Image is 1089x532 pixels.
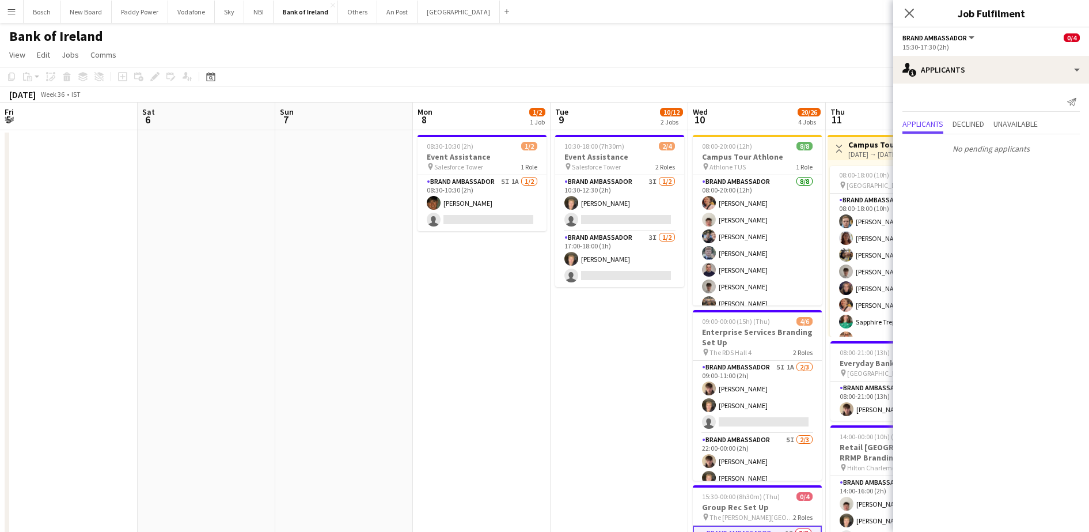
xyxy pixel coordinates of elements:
span: 0/4 [1064,33,1080,42]
div: 08:00-21:00 (13h)1/1Everyday Banking Townhall [GEOGRAPHIC_DATA]1 RoleBrand Ambassador1/108:00-21:... [830,341,959,421]
span: Sat [142,107,155,117]
span: Wed [693,107,708,117]
span: 9 [553,113,568,126]
span: [GEOGRAPHIC_DATA] [847,181,910,190]
div: Applicants [893,56,1089,84]
span: 10:30-18:00 (7h30m) [564,142,624,150]
span: Hilton Charlemont [847,463,902,472]
app-job-card: 10:30-18:00 (7h30m)2/4Event Assistance Salesforce Tower2 RolesBrand Ambassador3I1/210:30-12:30 (2... [555,135,684,287]
a: Comms [86,47,121,62]
span: 09:00-00:00 (15h) (Thu) [702,317,770,326]
a: View [5,47,30,62]
span: 20/26 [798,108,821,116]
app-job-card: 08:00-20:00 (12h)8/8Campus Tour Athlone Athlone TUS1 RoleBrand Ambassador8/808:00-20:00 (12h)[PER... [693,135,822,305]
h3: Event Assistance [418,152,547,162]
span: Edit [37,50,50,60]
span: The [PERSON_NAME][GEOGRAPHIC_DATA] [709,513,793,522]
span: Salesforce Tower [572,163,621,171]
span: Tue [555,107,568,117]
h3: Campus Tour Athlone [693,152,822,162]
button: Sky [215,1,244,23]
button: An Post [377,1,418,23]
span: Week 36 [38,90,67,99]
span: Applicants [902,120,943,128]
button: Paddy Power [112,1,168,23]
span: 2/4 [659,142,675,150]
div: [DATE] [9,89,36,100]
app-card-role: Brand Ambassador5I1A2/309:00-11:00 (2h)[PERSON_NAME][PERSON_NAME] [693,361,822,433]
h3: Event Assistance [555,152,684,162]
span: 08:30-10:30 (2h) [427,142,473,150]
span: 10 [691,113,708,126]
span: View [9,50,25,60]
app-card-role: Brand Ambassador8/808:00-18:00 (10h)[PERSON_NAME][PERSON_NAME][PERSON_NAME][PERSON_NAME][PERSON_N... [830,194,959,350]
span: 14:00-00:00 (10h) (Fri) [840,432,903,441]
span: Comms [90,50,116,60]
span: 4/6 [796,317,813,326]
a: Jobs [57,47,84,62]
span: Thu [830,107,845,117]
span: Sun [280,107,294,117]
span: Declined [953,120,984,128]
h3: Enterprise Services Branding Set Up [693,327,822,348]
app-card-role: Brand Ambassador5I2/322:00-00:00 (2h)[PERSON_NAME][PERSON_NAME] [693,433,822,506]
p: No pending applicants [893,139,1089,159]
app-job-card: 08:30-10:30 (2h)1/2Event Assistance Salesforce Tower1 RoleBrand Ambassador5I1A1/208:30-10:30 (2h)... [418,135,547,231]
span: The RDS Hall 4 [709,348,752,357]
app-card-role: Brand Ambassador3I1/217:00-18:00 (1h)[PERSON_NAME] [555,231,684,287]
h3: Retail [GEOGRAPHIC_DATA] RRMP Branding Set Up [830,442,959,463]
span: Jobs [62,50,79,60]
h3: Job Fulfilment [893,6,1089,21]
span: 08:00-21:00 (13h) [840,348,890,357]
span: 2 Roles [793,513,813,522]
span: Brand Ambassador [902,33,967,42]
h3: Campus Tour DCU [848,139,915,150]
span: 08:00-20:00 (12h) [702,142,752,150]
span: 5 [3,113,14,126]
span: 10/12 [660,108,683,116]
span: 8 [416,113,432,126]
h3: Group Rec Set Up [693,502,822,512]
button: Brand Ambassador [902,33,976,42]
span: 2 Roles [793,348,813,357]
app-job-card: 09:00-00:00 (15h) (Thu)4/6Enterprise Services Branding Set Up The RDS Hall 42 RolesBrand Ambassad... [693,310,822,481]
div: 4 Jobs [798,118,820,126]
span: Unavailable [993,120,1038,128]
span: 11 [829,113,845,126]
div: 2 Jobs [661,118,682,126]
app-card-role: Brand Ambassador5I1A1/208:30-10:30 (2h)[PERSON_NAME] [418,175,547,231]
span: 15:30-00:00 (8h30m) (Thu) [702,492,780,501]
button: Bosch [24,1,60,23]
span: 1 Role [521,163,537,171]
span: 2 Roles [655,163,675,171]
span: 1 Role [796,163,813,171]
app-card-role: Brand Ambassador1/108:00-21:00 (13h)[PERSON_NAME] [830,382,959,421]
div: IST [71,90,81,99]
button: [GEOGRAPHIC_DATA] [418,1,500,23]
span: Fri [5,107,14,117]
app-card-role: Brand Ambassador3I1/210:30-12:30 (2h)[PERSON_NAME] [555,175,684,231]
div: 08:00-18:00 (10h)8/8 [GEOGRAPHIC_DATA]1 RoleBrand Ambassador8/808:00-18:00 (10h)[PERSON_NAME][PER... [830,166,959,337]
span: 1/2 [529,108,545,116]
span: Salesforce Tower [434,163,483,171]
a: Edit [32,47,55,62]
div: 15:30-17:30 (2h) [902,43,1080,51]
button: Bank of Ireland [274,1,338,23]
button: Others [338,1,377,23]
span: 1/2 [521,142,537,150]
span: 6 [141,113,155,126]
button: NBI [244,1,274,23]
button: New Board [60,1,112,23]
span: Athlone TUS [709,163,746,171]
h3: Everyday Banking Townhall [830,358,959,368]
span: [GEOGRAPHIC_DATA] [847,369,910,378]
button: Vodafone [168,1,215,23]
span: 8/8 [796,142,813,150]
span: 08:00-18:00 (10h) [839,171,889,179]
span: Mon [418,107,432,117]
app-card-role: Brand Ambassador8/808:00-20:00 (12h)[PERSON_NAME][PERSON_NAME][PERSON_NAME][PERSON_NAME][PERSON_N... [693,175,822,331]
